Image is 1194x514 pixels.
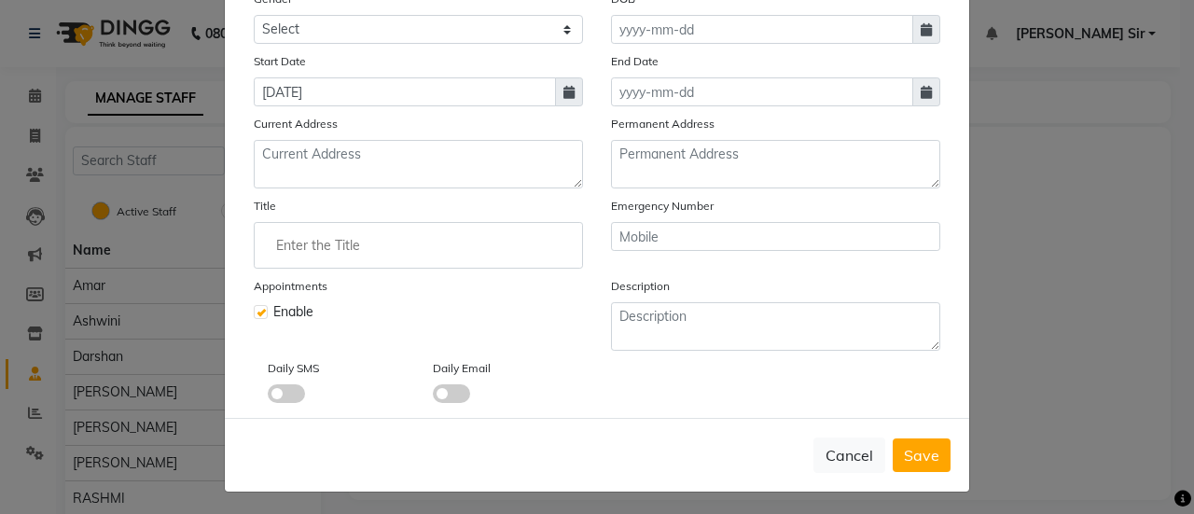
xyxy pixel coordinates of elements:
label: End Date [611,53,659,70]
label: Current Address [254,116,338,132]
label: Title [254,198,276,215]
label: Permanent Address [611,116,715,132]
input: Enter the Title [262,227,575,264]
input: yyyy-mm-dd [611,77,913,106]
label: Appointments [254,278,327,295]
input: Mobile [611,222,940,251]
label: Daily SMS [268,360,319,377]
label: Emergency Number [611,198,714,215]
input: yyyy-mm-dd [254,77,556,106]
button: Cancel [813,438,885,473]
button: Save [893,438,951,472]
span: Enable [273,302,313,322]
label: Description [611,278,670,295]
span: Save [904,446,939,465]
label: Daily Email [433,360,491,377]
label: Start Date [254,53,306,70]
input: yyyy-mm-dd [611,15,913,44]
